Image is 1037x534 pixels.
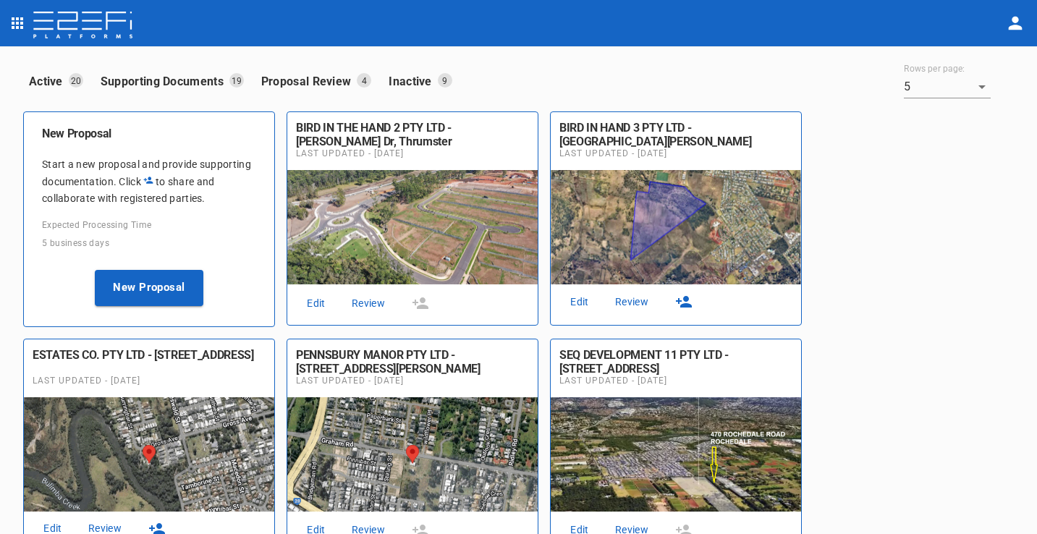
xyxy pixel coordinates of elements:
[389,73,437,90] p: Inactive
[904,75,991,98] div: 5
[551,170,801,284] img: Proposal Image
[42,156,256,207] p: Start a new proposal and provide supporting documentation. Click to share and collaborate with re...
[296,121,529,148] div: BIRD IN THE HAND 2 PTY LTD - [PERSON_NAME] Dr, Thrumster
[609,292,655,312] a: Review
[296,348,529,389] div: PENNSBURY MANOR PTY LTD - [STREET_ADDRESS][PERSON_NAME][PERSON_NAME][PERSON_NAME]
[24,397,274,512] img: Proposal Image
[296,148,529,158] span: Last Updated - [DATE]
[69,73,83,88] p: 20
[287,170,538,284] img: Proposal Image
[357,73,371,88] p: 4
[101,73,229,90] p: Supporting Documents
[345,294,391,313] a: Review
[559,348,792,376] h6: SEQ DEVELOPMENT 11 PTY LTD - 470 Rochedale Rd, Rochedale
[33,348,266,376] h6: ESTATES CO. PTY LTD - 112 Gross Ave, Hemmant
[559,121,792,148] h6: BIRD IN HAND 3 PTY LTD - Cnr Browne Rd & Highfields Rd, Highfields
[229,73,244,88] p: 19
[95,270,203,306] button: New Proposal
[551,397,801,512] img: Proposal Image
[33,376,266,386] span: Last Updated - [DATE]
[33,348,266,362] div: ESTATES CO. PTY LTD - [STREET_ADDRESS]
[296,348,529,376] h6: PENNSBURY MANOR PTY LTD - 206 Graham Rd, Bridgeman Downs
[559,348,792,376] div: SEQ DEVELOPMENT 11 PTY LTD - [STREET_ADDRESS]
[42,220,152,248] span: Expected Processing Time 5 business days
[29,73,69,90] p: Active
[42,127,256,140] h6: New Proposal
[904,63,965,75] label: Rows per page:
[438,73,452,88] p: 9
[296,376,529,386] span: Last Updated - [DATE]
[556,292,603,312] a: Edit
[559,376,792,386] span: Last Updated - [DATE]
[296,121,529,148] h6: BIRD IN THE HAND 2 PTY LTD - John Oxley Dr, Thrumster
[261,73,357,90] p: Proposal Review
[293,294,339,313] a: Edit
[559,121,792,148] div: BIRD IN HAND 3 PTY LTD - [GEOGRAPHIC_DATA][PERSON_NAME]
[559,148,792,158] span: Last Updated - [DATE]
[287,397,538,512] img: Proposal Image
